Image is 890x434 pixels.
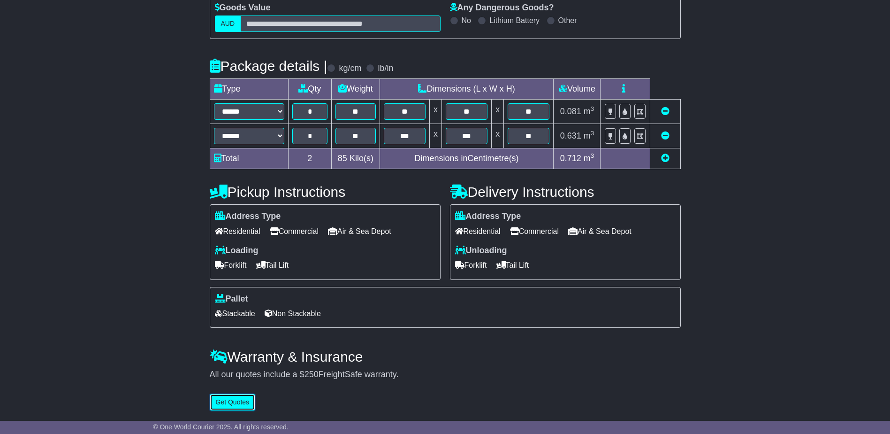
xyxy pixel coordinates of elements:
[210,58,327,74] h4: Package details |
[496,258,529,272] span: Tail Lift
[591,105,594,112] sup: 3
[304,370,319,379] span: 250
[661,107,669,116] a: Remove this item
[584,131,594,140] span: m
[210,370,681,380] div: All our quotes include a $ FreightSafe warranty.
[378,63,393,74] label: lb/in
[429,124,441,148] td: x
[661,131,669,140] a: Remove this item
[455,246,507,256] label: Unloading
[429,100,441,124] td: x
[256,258,289,272] span: Tail Lift
[380,148,554,169] td: Dimensions in Centimetre(s)
[568,224,631,239] span: Air & Sea Depot
[215,224,260,239] span: Residential
[339,63,361,74] label: kg/cm
[265,306,321,321] span: Non Stackable
[210,349,681,364] h4: Warranty & Insurance
[462,16,471,25] label: No
[591,152,594,159] sup: 3
[560,154,581,163] span: 0.712
[210,148,288,169] td: Total
[591,130,594,137] sup: 3
[450,3,554,13] label: Any Dangerous Goods?
[558,16,577,25] label: Other
[455,258,487,272] span: Forklift
[215,306,255,321] span: Stackable
[210,394,256,411] button: Get Quotes
[215,258,247,272] span: Forklift
[554,79,601,100] td: Volume
[584,154,594,163] span: m
[328,224,391,239] span: Air & Sea Depot
[492,124,504,148] td: x
[210,184,441,200] h4: Pickup Instructions
[455,211,521,222] label: Address Type
[215,211,281,222] label: Address Type
[215,246,259,256] label: Loading
[455,224,501,239] span: Residential
[661,154,669,163] a: Add new item
[332,79,380,100] td: Weight
[489,16,540,25] label: Lithium Battery
[338,154,347,163] span: 85
[215,3,271,13] label: Goods Value
[270,224,319,239] span: Commercial
[380,79,554,100] td: Dimensions (L x W x H)
[288,148,332,169] td: 2
[210,79,288,100] td: Type
[332,148,380,169] td: Kilo(s)
[510,224,559,239] span: Commercial
[584,107,594,116] span: m
[215,15,241,32] label: AUD
[560,131,581,140] span: 0.631
[153,423,289,431] span: © One World Courier 2025. All rights reserved.
[288,79,332,100] td: Qty
[560,107,581,116] span: 0.081
[492,100,504,124] td: x
[450,184,681,200] h4: Delivery Instructions
[215,294,248,304] label: Pallet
